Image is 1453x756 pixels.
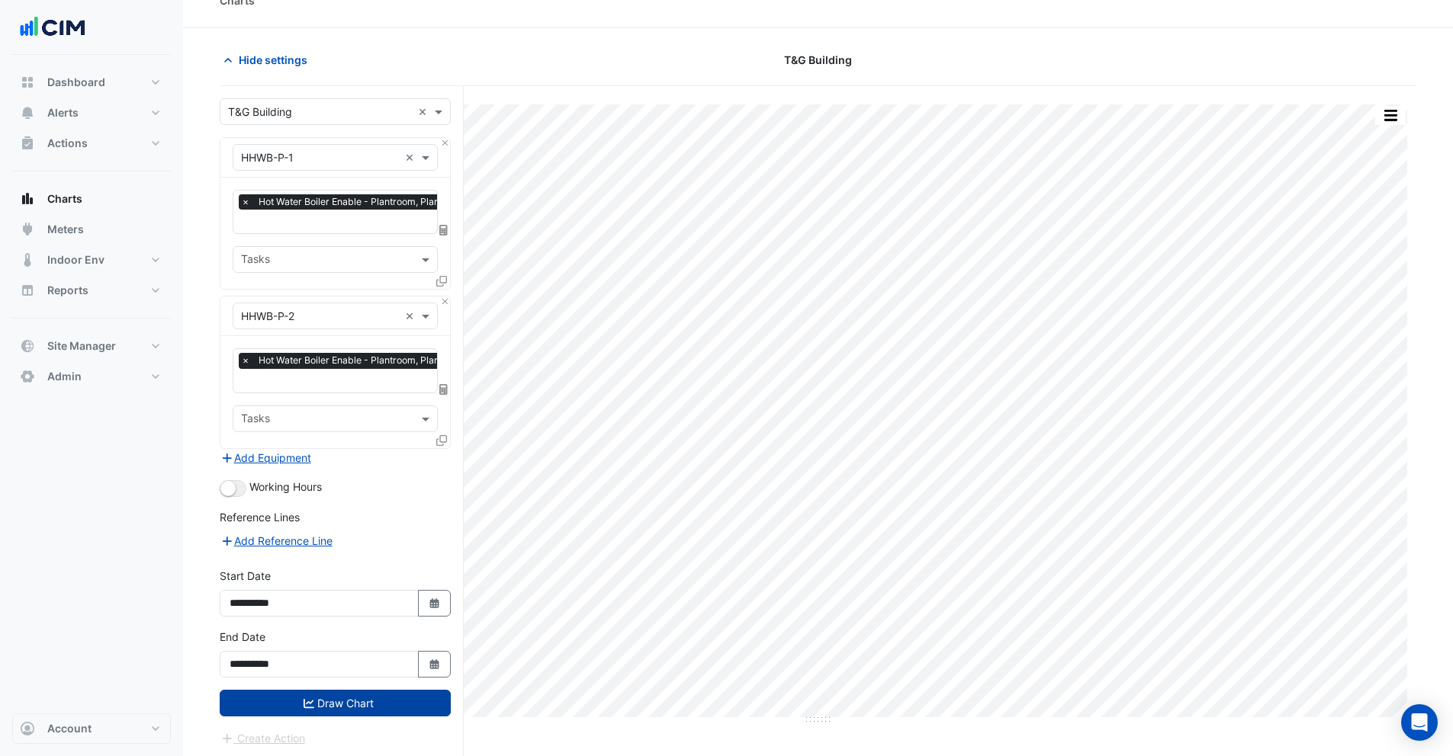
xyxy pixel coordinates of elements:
[12,245,171,275] button: Indoor Env
[428,658,442,671] fa-icon: Select Date
[440,138,450,148] button: Close
[12,275,171,306] button: Reports
[12,184,171,214] button: Charts
[20,105,35,120] app-icon: Alerts
[47,136,88,151] span: Actions
[239,52,307,68] span: Hide settings
[12,98,171,128] button: Alerts
[12,331,171,361] button: Site Manager
[20,222,35,237] app-icon: Meters
[47,338,116,354] span: Site Manager
[20,283,35,298] app-icon: Reports
[418,104,431,120] span: Clear
[405,149,418,165] span: Clear
[440,296,450,306] button: Close
[405,308,418,324] span: Clear
[12,713,171,744] button: Account
[255,353,469,368] span: Hot Water Boiler Enable - Plantroom, Plantroom
[18,12,87,43] img: Company Logo
[20,369,35,384] app-icon: Admin
[436,434,447,447] span: Clone Favourites and Tasks from this Equipment to other Equipment
[220,629,265,645] label: End Date
[428,597,442,610] fa-icon: Select Date
[784,52,852,68] span: T&G Building
[47,369,82,384] span: Admin
[20,338,35,354] app-icon: Site Manager
[220,509,300,525] label: Reference Lines
[1375,106,1406,125] button: More Options
[1401,704,1438,741] div: Open Intercom Messenger
[249,480,322,493] span: Working Hours
[220,449,312,466] button: Add Equipment
[47,105,79,120] span: Alerts
[220,46,317,73] button: Hide settings
[20,75,35,90] app-icon: Dashboard
[239,353,252,368] span: ×
[47,252,104,267] span: Indoor Env
[220,568,271,584] label: Start Date
[47,283,88,298] span: Reports
[12,67,171,98] button: Dashboard
[255,194,469,210] span: Hot Water Boiler Enable - Plantroom, Plantroom
[220,532,333,549] button: Add Reference Line
[436,274,447,287] span: Clone Favourites and Tasks from this Equipment to other Equipment
[220,730,306,743] app-escalated-ticket-create-button: Please draw the charts first
[12,128,171,159] button: Actions
[220,690,451,716] button: Draw Chart
[20,252,35,267] app-icon: Indoor Env
[20,136,35,151] app-icon: Actions
[239,410,270,430] div: Tasks
[47,75,105,90] span: Dashboard
[12,214,171,245] button: Meters
[12,361,171,392] button: Admin
[239,194,252,210] span: ×
[437,223,451,236] span: Choose Function
[20,191,35,207] app-icon: Charts
[47,222,84,237] span: Meters
[239,251,270,271] div: Tasks
[47,721,92,736] span: Account
[437,383,451,396] span: Choose Function
[47,191,82,207] span: Charts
